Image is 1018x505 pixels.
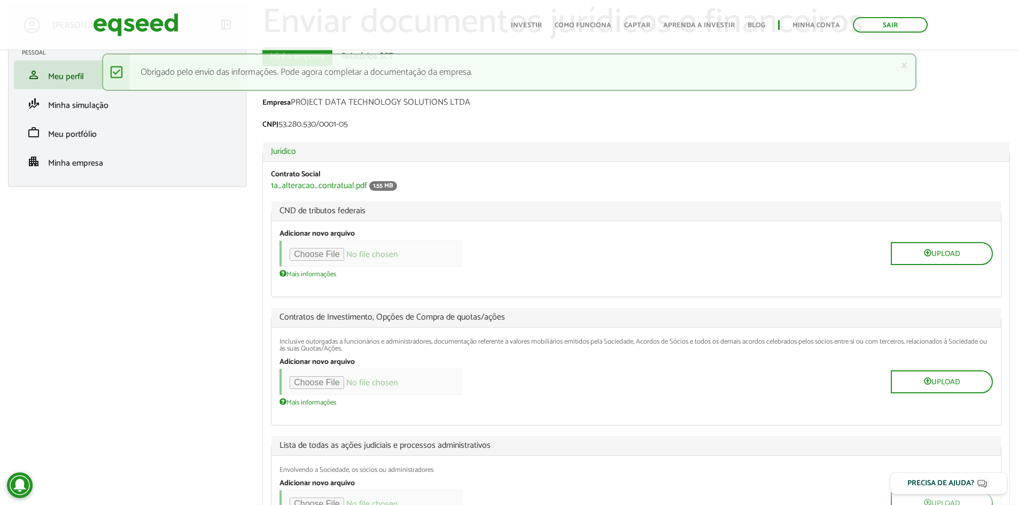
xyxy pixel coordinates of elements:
[27,97,40,110] span: finance_mode
[279,269,336,278] a: Mais informações
[279,441,993,450] span: Lista de todas as ações judiciais e processos administrativos
[22,126,232,139] a: workMeu portfólio
[555,22,611,29] a: Como funciona
[748,22,765,29] a: Blog
[262,99,291,107] label: Empresa
[14,60,240,89] li: Meu perfil
[48,98,108,113] span: Minha simulação
[271,171,321,178] label: Contrato Social
[279,359,355,366] label: Adicionar novo arquivo
[279,338,993,352] div: Inclusive outorgadas a funcionários e administradores, documentação referente a valores mobiliári...
[279,207,993,215] span: CND de tributos federais
[14,89,240,118] li: Minha simulação
[369,181,397,191] span: 1.55 MB
[901,60,907,71] a: ×
[48,69,84,84] span: Meu perfil
[48,156,103,170] span: Minha empresa
[262,98,1010,110] div: PROJECT DATA TECHNOLOGY SOLUTIONS LTDA
[262,121,278,129] label: CNPJ
[14,118,240,147] li: Meu portfólio
[279,398,336,406] a: Mais informações
[279,313,993,322] span: Contratos de Investimento, Opções de Compra de quotas/ações
[891,370,993,393] button: Upload
[279,467,993,473] div: Envolvendo a Sociedade, os sócios ou administradores
[102,53,916,91] div: Obrigado pelo envio das informações. Pode agora completar a documentação da empresa.
[279,480,355,487] label: Adicionar novo arquivo
[22,68,232,81] a: personMeu perfil
[22,97,232,110] a: finance_modeMinha simulação
[853,17,928,33] a: Sair
[271,147,1001,156] a: Jurídico
[511,22,542,29] a: Investir
[27,68,40,81] span: person
[624,22,650,29] a: Captar
[891,242,993,265] button: Upload
[262,120,1010,131] div: 53.280.530/0001-05
[27,126,40,139] span: work
[279,230,355,238] label: Adicionar novo arquivo
[27,155,40,168] span: apartment
[792,22,840,29] a: Minha conta
[14,147,240,176] li: Minha empresa
[22,50,240,56] h2: Pessoal
[48,127,97,142] span: Meu portfólio
[271,182,367,190] a: 1a_alteracao_contratual.pdf
[22,155,232,168] a: apartmentMinha empresa
[93,11,178,39] img: EqSeed
[663,22,735,29] a: Aprenda a investir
